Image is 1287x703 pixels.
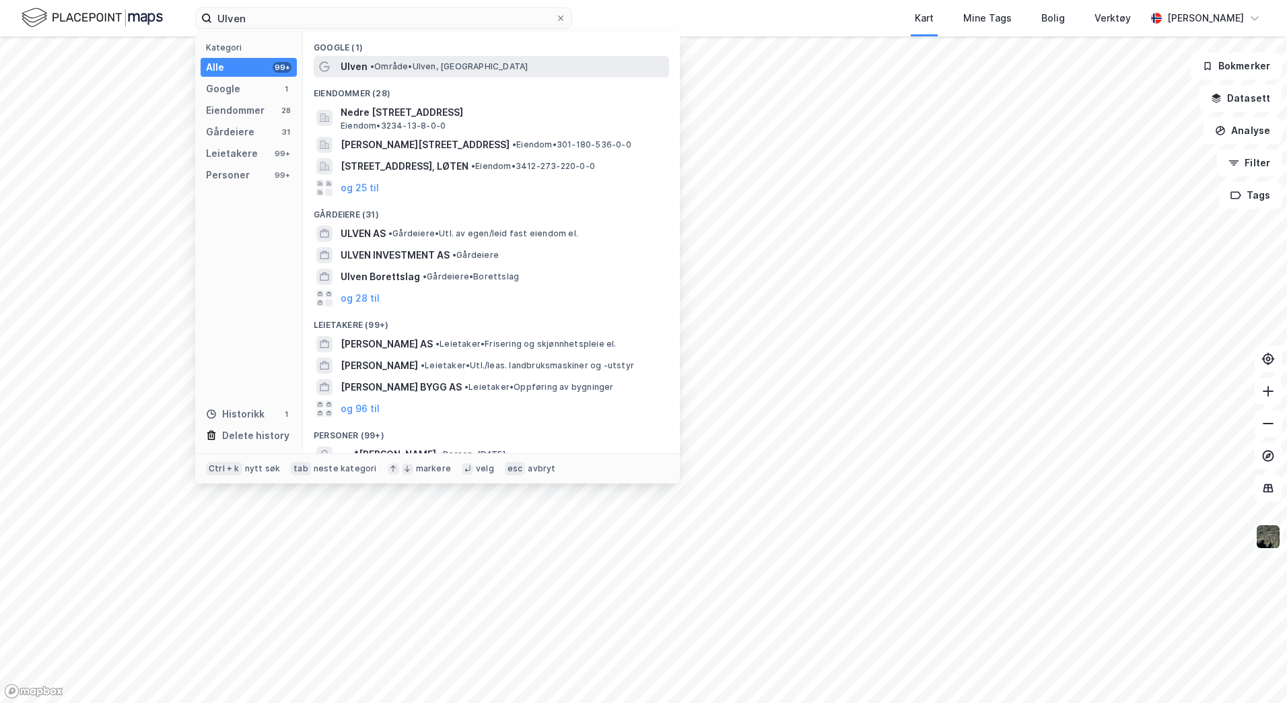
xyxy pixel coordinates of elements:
span: [PERSON_NAME][STREET_ADDRESS] [341,137,510,153]
span: [PERSON_NAME] [341,358,418,374]
div: neste kategori [314,463,377,474]
div: Historikk [206,406,265,422]
div: Personer [206,167,250,183]
div: 99+ [273,62,291,73]
button: Filter [1217,149,1282,176]
div: Leietakere (99+) [303,309,680,333]
span: [PERSON_NAME] BYGG AS [341,379,462,395]
div: Leietakere [206,145,258,162]
div: 99+ [273,170,291,180]
span: Eiendom • 301-180-536-0-0 [512,139,631,150]
div: 31 [281,127,291,137]
span: • [452,250,456,260]
div: tab [291,462,311,475]
span: ULVEN AS [341,226,386,242]
button: Analyse [1204,117,1282,144]
a: Mapbox homepage [4,683,63,699]
div: avbryt [528,463,555,474]
span: • [423,271,427,281]
span: Leietaker • Utl./leas. landbruksmaskiner og -utstyr [421,360,634,371]
div: Gårdeiere (31) [303,199,680,223]
img: 9k= [1255,524,1281,549]
span: Eiendom • 3412-273-220-0-0 [471,161,595,172]
div: Personer (99+) [303,420,680,444]
div: Kart [915,10,934,26]
span: Gårdeiere • Utl. av egen/leid fast eiendom el. [388,228,578,239]
div: Kategori [206,42,297,53]
div: markere [416,463,451,474]
div: [PERSON_NAME] [1167,10,1244,26]
button: Tags [1219,182,1282,209]
div: 28 [281,105,291,116]
span: • [388,228,392,238]
button: og 28 til [341,290,380,306]
div: Google [206,81,240,97]
span: • [512,139,516,149]
span: Ulven Borettslag [341,269,420,285]
button: Bokmerker [1191,53,1282,79]
input: Søk på adresse, matrikkel, gårdeiere, leietakere eller personer [212,8,555,28]
iframe: Chat Widget [1220,638,1287,703]
span: • [439,449,443,459]
div: Mine Tags [963,10,1012,26]
div: Gårdeiere [206,124,254,140]
div: Eiendommer [206,102,265,119]
span: Leietaker • Frisering og skjønnhetspleie el. [436,339,617,349]
div: Google (1) [303,32,680,56]
span: Ulven [341,59,368,75]
div: Alle [206,59,224,75]
span: • [370,61,374,71]
div: Ctrl + k [206,462,242,475]
span: [STREET_ADDRESS], LØTEN [341,158,468,174]
span: Person • [DATE] [439,449,506,460]
button: og 96 til [341,401,380,417]
div: 1 [281,409,291,420]
div: Eiendommer (28) [303,77,680,102]
div: 99+ [273,148,291,159]
img: logo.f888ab2527a4732fd821a326f86c7f29.svg [22,6,163,30]
div: nytt søk [245,463,281,474]
div: esc [505,462,526,475]
span: • [464,382,468,392]
span: • [436,339,440,349]
span: Leietaker • Oppføring av bygninger [464,382,614,393]
div: velg [476,463,494,474]
div: Kontrollprogram for chat [1220,638,1287,703]
span: Gårdeiere • Borettslag [423,271,519,282]
div: Verktøy [1094,10,1131,26]
button: Datasett [1199,85,1282,112]
span: [PERSON_NAME] AS [341,336,433,352]
span: Gårdeiere [452,250,499,261]
span: Nedre [STREET_ADDRESS] [341,104,664,121]
span: Eiendom • 3234-13-8-0-0 [341,121,446,131]
span: • [421,360,425,370]
span: Område • Ulven, [GEOGRAPHIC_DATA] [370,61,528,72]
span: .....*[PERSON_NAME] [341,446,436,463]
span: • [471,161,475,171]
div: Delete history [222,428,289,444]
button: og 25 til [341,180,379,196]
div: Bolig [1041,10,1065,26]
span: ULVEN INVESTMENT AS [341,247,450,263]
div: 1 [281,83,291,94]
